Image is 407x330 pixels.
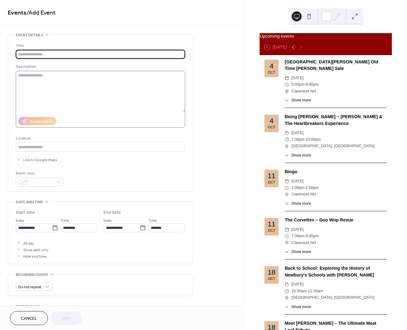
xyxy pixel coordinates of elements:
div: ​ [285,201,289,207]
span: - [307,288,308,294]
div: ​ [285,191,289,198]
div: Oct [268,181,275,184]
span: [DATE] [291,75,304,81]
div: Description [16,63,184,70]
div: Oct [268,229,275,232]
span: Claremont NH [291,240,316,246]
span: Do not repeat [18,284,41,291]
button: Cancel [10,311,48,325]
div: ​ [285,136,289,143]
span: Show date only [23,247,49,253]
div: Title [16,42,184,49]
div: [GEOGRAPHIC_DATA][PERSON_NAME] Old Time [PERSON_NAME] Sale [285,59,387,72]
div: ​ [285,130,289,136]
span: Recurring event [16,272,49,278]
button: ​Show more [285,249,311,255]
span: Date [104,217,112,224]
span: 11:30am [308,288,323,294]
span: [DATE] [291,130,304,136]
button: ​Show more [285,304,311,310]
span: 8:00pm [306,81,319,88]
span: Date [16,217,24,224]
span: 2:00pm [306,185,319,191]
span: Event details [16,32,43,38]
div: ​ [285,240,289,246]
div: 11 [268,221,275,228]
div: Start date [16,209,35,216]
span: Show more [291,304,311,310]
div: Event color [16,170,62,177]
span: [GEOGRAPHIC_DATA], [GEOGRAPHIC_DATA] [291,294,375,301]
div: ​ [285,249,289,255]
span: 7:30pm [291,136,304,143]
div: ​ [285,81,289,88]
div: Oct [268,71,275,74]
span: - [304,185,306,191]
span: Link to Google Maps [23,157,57,163]
div: ​ [285,294,289,301]
button: ​Show more [285,201,311,207]
div: Location [16,135,184,142]
div: Oct [268,126,275,129]
span: [DATE] [291,281,304,288]
div: ​ [285,288,289,294]
div: End date [104,209,121,216]
div: ​ [285,178,289,185]
div: Back to School: Exploring the History of Newbury's Schools with [PERSON_NAME] [285,265,387,278]
div: ​ [285,75,289,81]
div: Upcoming events [260,33,392,40]
div: ​ [285,97,289,103]
span: Event image [16,303,40,310]
span: Claremont NH [291,191,316,198]
span: 5:00pm [291,81,304,88]
span: 1:00pm [291,185,304,191]
div: 4 [269,118,273,125]
span: Show more [291,201,311,207]
div: ​ [285,281,289,288]
div: 11 [268,173,275,180]
span: [DATE] [291,226,304,233]
span: [DATE] [291,178,304,185]
div: ​ [285,185,289,191]
span: - [304,233,306,239]
span: 9:30pm [306,233,319,239]
span: Show more [291,97,311,103]
span: Claremont NH [291,88,316,95]
span: Time [148,217,157,224]
span: 7:30pm [291,233,304,239]
span: 10:00pm [306,136,321,143]
button: ​Show more [285,152,311,158]
span: Show more [291,152,311,158]
span: All day [23,240,34,247]
div: The Corvettes – Doo Wop Revue [285,217,387,224]
span: Show more [291,249,311,255]
div: ​ [285,304,289,310]
span: / Add Event [27,7,56,19]
span: 10:30am [291,288,307,294]
div: ​ [285,88,289,95]
span: Cancel [21,315,37,322]
a: Events [8,7,27,19]
span: Time [61,217,69,224]
div: ​ [285,233,289,239]
div: Oct [268,277,275,281]
span: - [304,136,306,143]
span: Hide end time [23,253,47,260]
div: ​ [285,143,289,149]
span: [GEOGRAPHIC_DATA], [GEOGRAPHIC_DATA] [291,143,375,149]
span: - [304,81,306,88]
div: ​ [285,152,289,158]
div: Being [PERSON_NAME] – [PERSON_NAME] & The Heartbreakers Experience [285,114,387,127]
span: Date and time [16,199,43,205]
div: ​ [285,226,289,233]
div: Bingo [285,169,387,175]
div: 18 [268,269,275,276]
button: ​Show more [285,97,311,103]
div: 4 [269,63,273,70]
